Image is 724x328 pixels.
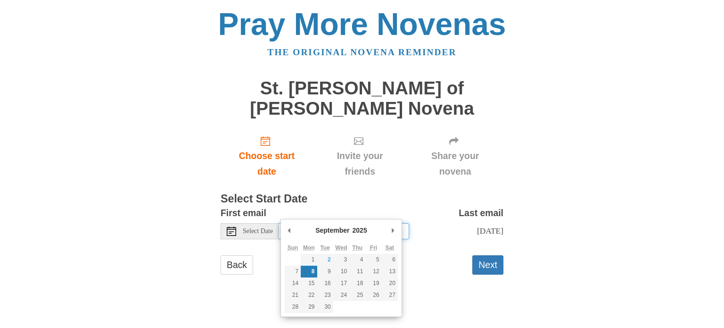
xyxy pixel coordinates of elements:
button: 27 [382,289,398,301]
abbr: Friday [370,244,377,251]
div: 2025 [351,223,369,237]
abbr: Saturday [385,244,394,251]
button: 18 [349,278,365,289]
button: 30 [317,301,333,313]
h3: Select Start Date [221,193,503,205]
button: 22 [301,289,317,301]
button: 5 [365,254,381,266]
span: Invite your friends [322,148,397,179]
abbr: Thursday [352,244,362,251]
button: 1 [301,254,317,266]
button: 28 [285,301,301,313]
span: Select Date [243,228,273,235]
button: Next [472,255,503,275]
a: Back [221,255,253,275]
button: 9 [317,266,333,278]
button: 19 [365,278,381,289]
abbr: Tuesday [320,244,329,251]
button: 26 [365,289,381,301]
button: 23 [317,289,333,301]
button: 2 [317,254,333,266]
button: Next Month [388,223,398,237]
button: 29 [301,301,317,313]
button: 10 [333,266,349,278]
button: 21 [285,289,301,301]
label: First email [221,205,266,221]
button: 15 [301,278,317,289]
abbr: Wednesday [335,244,347,251]
abbr: Monday [303,244,315,251]
button: 24 [333,289,349,301]
button: 7 [285,266,301,278]
button: 20 [382,278,398,289]
h1: St. [PERSON_NAME] of [PERSON_NAME] Novena [221,78,503,118]
label: Last email [459,205,503,221]
a: Pray More Novenas [218,7,506,42]
abbr: Sunday [288,244,298,251]
button: 17 [333,278,349,289]
button: 11 [349,266,365,278]
button: 3 [333,254,349,266]
button: 12 [365,266,381,278]
button: 14 [285,278,301,289]
span: Share your novena [416,148,494,179]
input: Use the arrow keys to pick a date [279,223,409,239]
button: Previous Month [285,223,294,237]
button: 16 [317,278,333,289]
span: Choose start date [230,148,304,179]
button: 25 [349,289,365,301]
span: [DATE] [477,226,503,235]
button: 6 [382,254,398,266]
button: 13 [382,266,398,278]
a: Choose start date [221,128,313,184]
div: September [314,223,351,237]
div: Click "Next" to confirm your start date first. [313,128,407,184]
div: Click "Next" to confirm your start date first. [407,128,503,184]
a: The original novena reminder [268,47,457,57]
button: 4 [349,254,365,266]
button: 8 [301,266,317,278]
